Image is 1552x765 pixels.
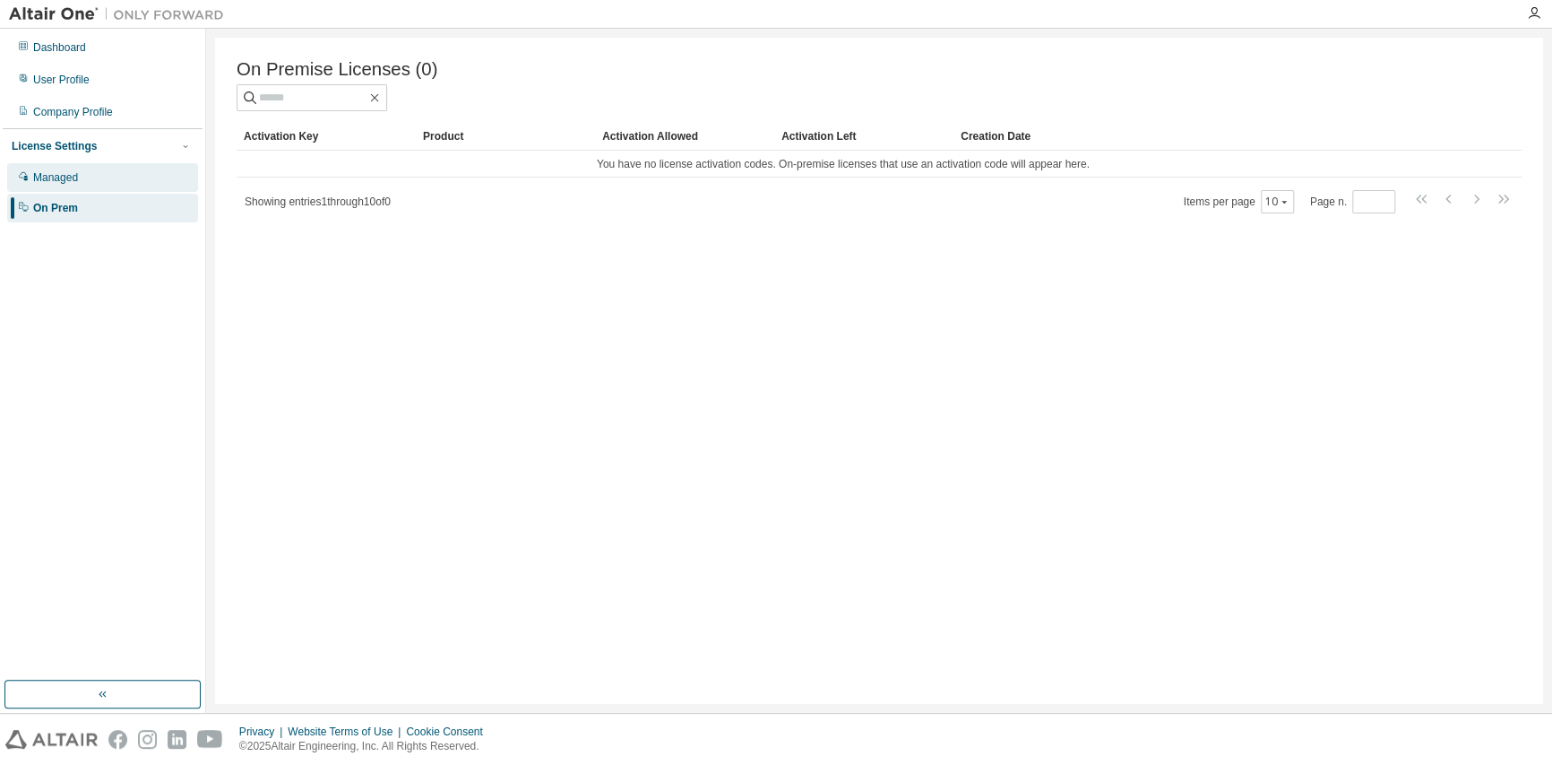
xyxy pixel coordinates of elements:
[33,73,90,87] div: User Profile
[33,105,113,119] div: Company Profile
[239,725,288,739] div: Privacy
[239,739,494,754] p: © 2025 Altair Engineering, Inc. All Rights Reserved.
[108,730,127,749] img: facebook.svg
[602,122,767,151] div: Activation Allowed
[33,40,86,55] div: Dashboard
[33,201,78,215] div: On Prem
[1310,190,1395,213] span: Page n.
[961,122,1443,151] div: Creation Date
[423,122,588,151] div: Product
[288,725,406,739] div: Website Terms of Use
[237,59,437,80] span: On Premise Licenses (0)
[237,151,1450,178] td: You have no license activation codes. On-premise licenses that use an activation code will appear...
[406,725,493,739] div: Cookie Consent
[245,196,391,208] span: Showing entries 1 through 10 of 0
[168,730,186,749] img: linkedin.svg
[244,122,409,151] div: Activation Key
[1184,190,1294,213] span: Items per page
[9,5,233,23] img: Altair One
[138,730,157,749] img: instagram.svg
[12,139,97,153] div: License Settings
[33,170,78,185] div: Managed
[197,730,223,749] img: youtube.svg
[781,122,946,151] div: Activation Left
[1265,195,1289,209] button: 10
[5,730,98,749] img: altair_logo.svg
